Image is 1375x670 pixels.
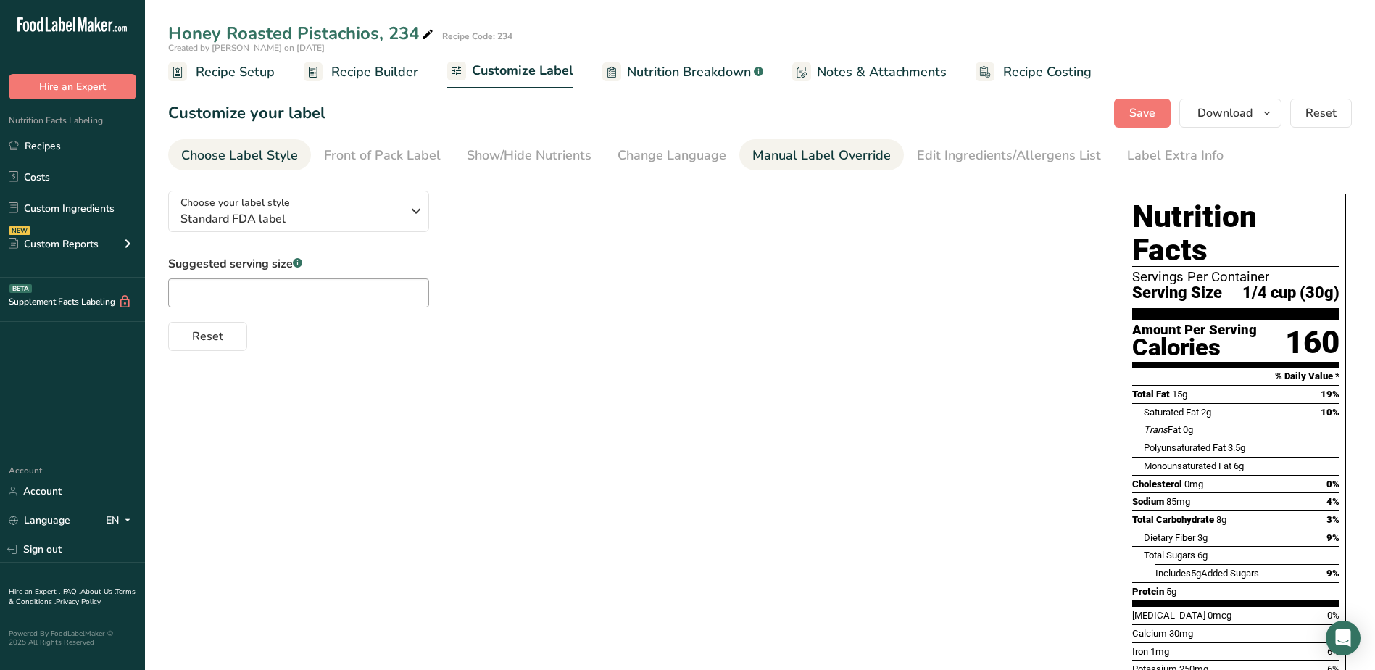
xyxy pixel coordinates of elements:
span: 6% [1327,646,1339,657]
span: Calcium [1132,628,1167,639]
button: Download [1179,99,1281,128]
label: Suggested serving size [168,255,429,273]
span: 10% [1321,407,1339,418]
button: Reset [168,322,247,351]
a: Language [9,508,70,533]
span: Created by [PERSON_NAME] on [DATE] [168,42,325,54]
span: 8g [1216,514,1226,525]
h1: Nutrition Facts [1132,200,1339,267]
span: 30mg [1169,628,1193,639]
span: Reset [1305,104,1337,122]
section: % Daily Value * [1132,368,1339,385]
div: Front of Pack Label [324,146,441,165]
span: 3g [1197,532,1208,543]
span: Customize Label [472,61,573,80]
button: Reset [1290,99,1352,128]
span: 19% [1321,389,1339,400]
span: Save [1129,104,1155,122]
span: Choose your label style [180,195,290,210]
span: Protein [1132,586,1164,597]
a: Privacy Policy [56,597,101,607]
a: Recipe Setup [168,56,275,88]
span: Saturated Fat [1144,407,1199,418]
span: Total Fat [1132,389,1170,400]
span: Total Carbohydrate [1132,514,1214,525]
a: Customize Label [447,54,573,89]
div: Edit Ingredients/Allergens List [917,146,1101,165]
a: Recipe Costing [976,56,1092,88]
span: Sodium [1132,496,1164,507]
div: Manual Label Override [752,146,891,165]
a: Recipe Builder [304,56,418,88]
div: Powered By FoodLabelMaker © 2025 All Rights Reserved [9,629,136,647]
span: 5g [1166,586,1176,597]
div: Label Extra Info [1127,146,1224,165]
span: Recipe Builder [331,62,418,82]
div: Calories [1132,337,1257,358]
span: 9% [1326,568,1339,579]
span: 3.5g [1228,442,1245,453]
span: Notes & Attachments [817,62,947,82]
div: Honey Roasted Pistachios, 234 [168,20,436,46]
h1: Customize your label [168,102,325,125]
div: Choose Label Style [181,146,298,165]
span: Nutrition Breakdown [627,62,751,82]
div: EN [106,512,136,529]
span: 3% [1326,514,1339,525]
button: Hire an Expert [9,74,136,99]
span: Standard FDA label [180,210,402,228]
a: FAQ . [63,587,80,597]
span: 9% [1326,532,1339,543]
span: 1/4 cup (30g) [1242,284,1339,302]
span: 15g [1172,389,1187,400]
div: Show/Hide Nutrients [467,146,591,165]
a: Terms & Conditions . [9,587,136,607]
span: 6g [1234,460,1244,471]
span: Serving Size [1132,284,1222,302]
span: 6g [1197,550,1208,561]
span: Download [1197,104,1253,122]
div: Amount Per Serving [1132,323,1257,337]
span: 4% [1326,496,1339,507]
div: Servings Per Container [1132,270,1339,284]
span: Includes Added Sugars [1155,568,1259,579]
i: Trans [1144,424,1168,435]
span: 0% [1326,479,1339,489]
span: Cholesterol [1132,479,1182,489]
span: Recipe Costing [1003,62,1092,82]
span: Fat [1144,424,1181,435]
div: NEW [9,226,30,235]
span: 85mg [1166,496,1190,507]
span: Dietary Fiber [1144,532,1195,543]
span: Total Sugars [1144,550,1195,561]
span: Monounsaturated Fat [1144,460,1231,471]
a: Nutrition Breakdown [602,56,763,88]
div: 160 [1285,323,1339,362]
div: Recipe Code: 234 [442,30,512,43]
span: 1mg [1150,646,1169,657]
span: 0mg [1184,479,1203,489]
span: [MEDICAL_DATA] [1132,610,1205,621]
div: BETA [9,284,32,293]
span: 0mcg [1208,610,1231,621]
span: Reset [192,328,223,345]
span: Recipe Setup [196,62,275,82]
span: Polyunsaturated Fat [1144,442,1226,453]
span: 0g [1183,424,1193,435]
a: About Us . [80,587,115,597]
a: Hire an Expert . [9,587,60,597]
div: Change Language [618,146,726,165]
span: 0% [1327,610,1339,621]
div: Custom Reports [9,236,99,252]
div: Open Intercom Messenger [1326,621,1361,655]
span: 2g [1201,407,1211,418]
a: Notes & Attachments [792,56,947,88]
button: Save [1114,99,1171,128]
span: 5g [1191,568,1201,579]
button: Choose your label style Standard FDA label [168,191,429,232]
span: Iron [1132,646,1148,657]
